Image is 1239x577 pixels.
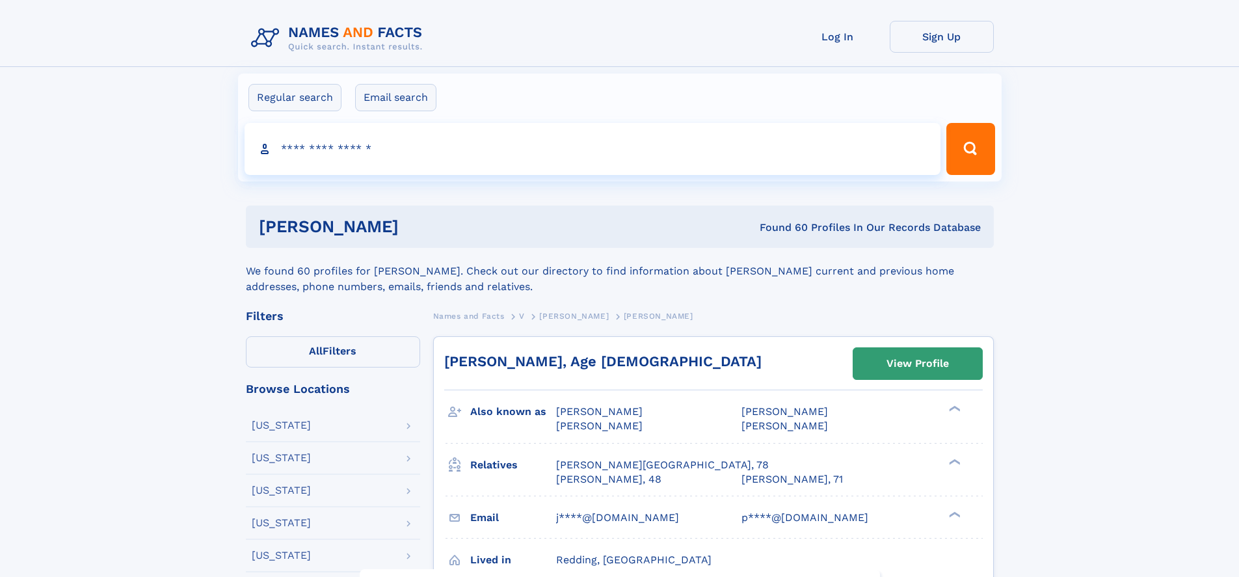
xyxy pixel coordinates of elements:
[556,458,769,472] a: [PERSON_NAME][GEOGRAPHIC_DATA], 78
[741,472,843,487] a: [PERSON_NAME], 71
[246,336,420,368] label: Filters
[309,345,323,357] span: All
[470,401,556,423] h3: Also known as
[624,312,693,321] span: [PERSON_NAME]
[579,221,981,235] div: Found 60 Profiles In Our Records Database
[444,353,762,369] a: [PERSON_NAME], Age [DEMOGRAPHIC_DATA]
[539,308,609,324] a: [PERSON_NAME]
[556,420,643,432] span: [PERSON_NAME]
[556,472,661,487] a: [PERSON_NAME], 48
[556,405,643,418] span: [PERSON_NAME]
[946,457,961,466] div: ❯
[248,84,341,111] label: Regular search
[886,349,949,379] div: View Profile
[741,420,828,432] span: [PERSON_NAME]
[252,485,311,496] div: [US_STATE]
[246,310,420,322] div: Filters
[252,420,311,431] div: [US_STATE]
[786,21,890,53] a: Log In
[245,123,941,175] input: search input
[556,554,712,566] span: Redding, [GEOGRAPHIC_DATA]
[259,219,580,235] h1: [PERSON_NAME]
[252,453,311,463] div: [US_STATE]
[741,405,828,418] span: [PERSON_NAME]
[946,123,994,175] button: Search Button
[252,550,311,561] div: [US_STATE]
[470,454,556,476] h3: Relatives
[519,312,525,321] span: V
[946,405,961,413] div: ❯
[470,549,556,571] h3: Lived in
[946,510,961,518] div: ❯
[470,507,556,529] h3: Email
[246,383,420,395] div: Browse Locations
[246,248,994,295] div: We found 60 profiles for [PERSON_NAME]. Check out our directory to find information about [PERSON...
[252,518,311,528] div: [US_STATE]
[890,21,994,53] a: Sign Up
[539,312,609,321] span: [PERSON_NAME]
[433,308,505,324] a: Names and Facts
[519,308,525,324] a: V
[246,21,433,56] img: Logo Names and Facts
[355,84,436,111] label: Email search
[853,348,982,379] a: View Profile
